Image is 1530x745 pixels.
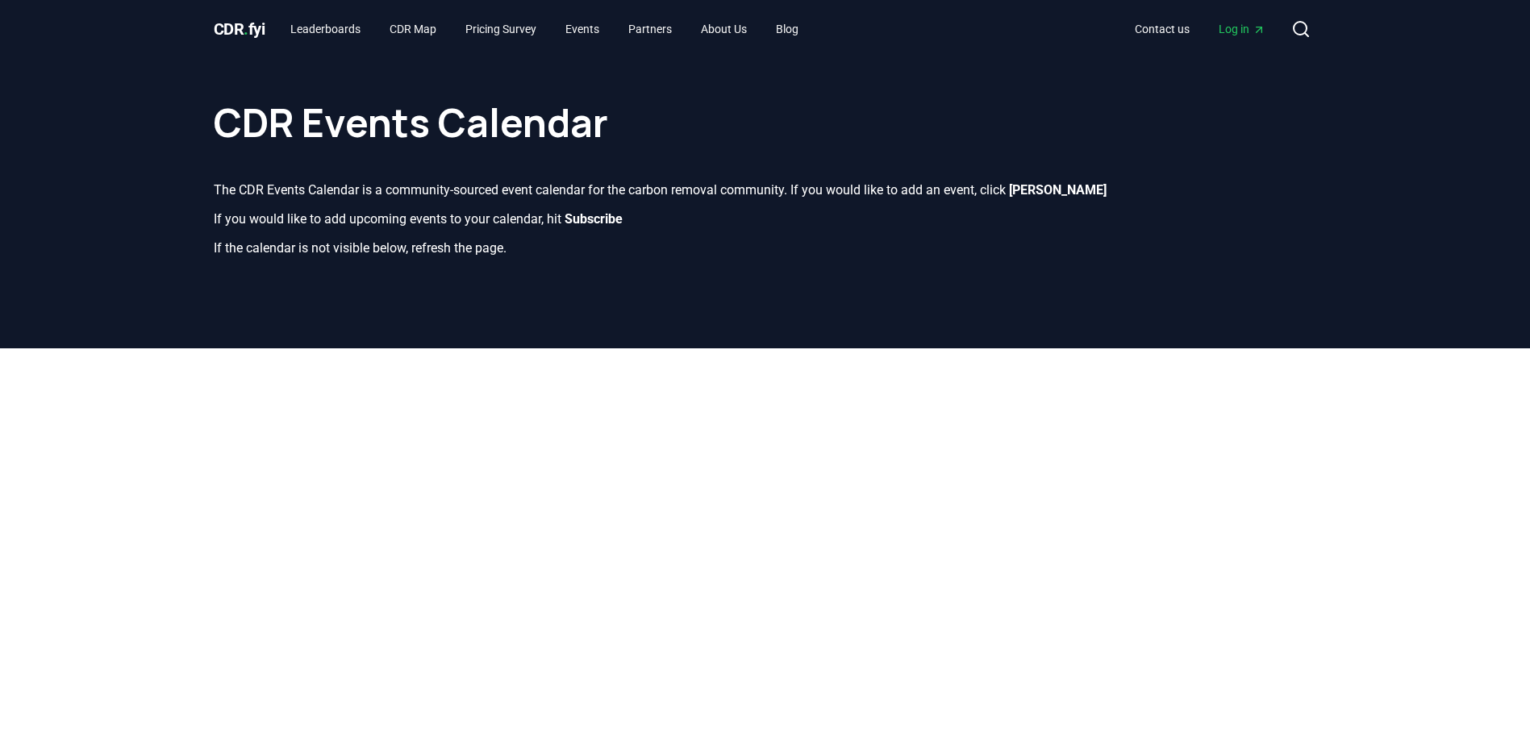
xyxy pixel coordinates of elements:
a: Leaderboards [277,15,373,44]
nav: Main [1122,15,1278,44]
b: Subscribe [565,211,623,227]
a: Contact us [1122,15,1203,44]
a: Blog [763,15,811,44]
a: Log in [1206,15,1278,44]
span: Log in [1219,21,1265,37]
span: . [244,19,248,39]
a: About Us [688,15,760,44]
a: Partners [615,15,685,44]
nav: Main [277,15,811,44]
p: If you would like to add upcoming events to your calendar, hit [214,210,1317,229]
a: CDR.fyi [214,18,265,40]
p: The CDR Events Calendar is a community-sourced event calendar for the carbon removal community. I... [214,181,1317,200]
h1: CDR Events Calendar [214,71,1317,142]
span: CDR fyi [214,19,265,39]
a: Events [552,15,612,44]
a: CDR Map [377,15,449,44]
b: [PERSON_NAME] [1009,182,1107,198]
a: Pricing Survey [452,15,549,44]
p: If the calendar is not visible below, refresh the page. [214,239,1317,258]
